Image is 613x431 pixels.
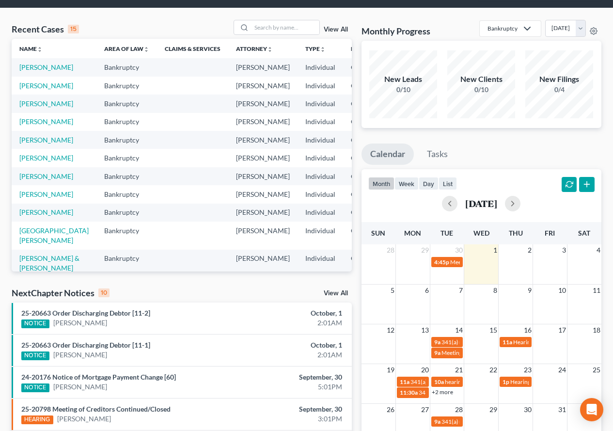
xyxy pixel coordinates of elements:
[488,324,498,336] span: 15
[53,382,107,392] a: [PERSON_NAME]
[557,324,567,336] span: 17
[410,378,504,385] span: 341(a) meeting for [PERSON_NAME]
[440,229,453,237] span: Tue
[420,244,430,256] span: 29
[19,226,89,244] a: [GEOGRAPHIC_DATA][PERSON_NAME]
[434,349,440,356] span: 9a
[21,319,49,328] div: NOTICE
[447,74,515,85] div: New Clients
[557,364,567,376] span: 24
[441,349,549,356] span: Meeting of Creditors for [PERSON_NAME]
[21,309,150,317] a: 25-20663 Order Discharging Debtor [11-2]
[298,58,343,76] td: Individual
[386,364,395,376] span: 19
[228,204,298,222] td: [PERSON_NAME]
[19,208,73,216] a: [PERSON_NAME]
[298,77,343,95] td: Individual
[241,340,342,350] div: October, 1
[441,338,535,346] span: 341(a) meeting for [PERSON_NAME]
[420,404,430,415] span: 27
[419,389,512,396] span: 341(a) meeting for [PERSON_NAME]
[523,364,533,376] span: 23
[96,113,157,131] td: Bankruptcy
[298,113,343,131] td: Individual
[21,341,150,349] a: 25-20663 Order Discharging Debtor [11-1]
[96,95,157,112] td: Bankruptcy
[527,244,533,256] span: 2
[527,285,533,296] span: 9
[241,372,342,382] div: September, 30
[241,382,342,392] div: 5:01PM
[445,378,473,385] span: hearing for
[404,229,421,237] span: Mon
[369,85,437,95] div: 0/10
[343,58,391,76] td: CTB
[19,99,73,108] a: [PERSON_NAME]
[343,77,391,95] td: CTB
[21,383,49,392] div: NOTICE
[369,74,437,85] div: New Leads
[21,373,176,381] a: 24-20176 Notice of Mortgage Payment Change [60]
[510,378,586,385] span: Hearing for [PERSON_NAME]
[12,287,110,299] div: NextChapter Notices
[561,244,567,256] span: 3
[578,229,590,237] span: Sat
[434,338,440,346] span: 9a
[96,222,157,249] td: Bankruptcy
[143,47,149,52] i: unfold_more
[19,45,43,52] a: Nameunfold_more
[241,404,342,414] div: September, 30
[447,85,515,95] div: 0/10
[104,45,149,52] a: Area of Lawunfold_more
[343,167,391,185] td: CTB
[434,418,440,425] span: 9a
[557,404,567,415] span: 31
[320,47,326,52] i: unfold_more
[298,204,343,222] td: Individual
[19,154,73,162] a: [PERSON_NAME]
[298,222,343,249] td: Individual
[298,95,343,112] td: Individual
[545,229,555,237] span: Fri
[432,388,453,396] a: +2 more
[241,414,342,424] div: 3:01PM
[362,25,430,37] h3: Monthly Progress
[157,39,228,58] th: Claims & Services
[228,185,298,203] td: [PERSON_NAME]
[525,85,593,95] div: 0/4
[298,167,343,185] td: Individual
[21,415,53,424] div: HEARING
[298,131,343,149] td: Individual
[343,250,391,277] td: CTB
[465,198,497,208] h2: [DATE]
[228,113,298,131] td: [PERSON_NAME]
[228,95,298,112] td: [PERSON_NAME]
[98,288,110,297] div: 10
[488,364,498,376] span: 22
[368,177,394,190] button: month
[592,285,601,296] span: 11
[487,24,518,32] div: Bankruptcy
[53,350,107,360] a: [PERSON_NAME]
[351,45,383,52] a: Districtunfold_more
[371,229,385,237] span: Sun
[509,229,523,237] span: Thu
[343,95,391,112] td: CTB
[96,185,157,203] td: Bankruptcy
[228,149,298,167] td: [PERSON_NAME]
[580,398,603,421] div: Open Intercom Messenger
[458,285,464,296] span: 7
[96,77,157,95] td: Bankruptcy
[362,144,414,165] a: Calendar
[424,285,430,296] span: 6
[241,318,342,328] div: 2:01AM
[454,404,464,415] span: 28
[21,351,49,360] div: NOTICE
[419,177,439,190] button: day
[386,244,395,256] span: 28
[96,204,157,222] td: Bankruptcy
[57,414,111,424] a: [PERSON_NAME]
[96,58,157,76] td: Bankruptcy
[19,172,73,180] a: [PERSON_NAME]
[503,378,509,385] span: 1p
